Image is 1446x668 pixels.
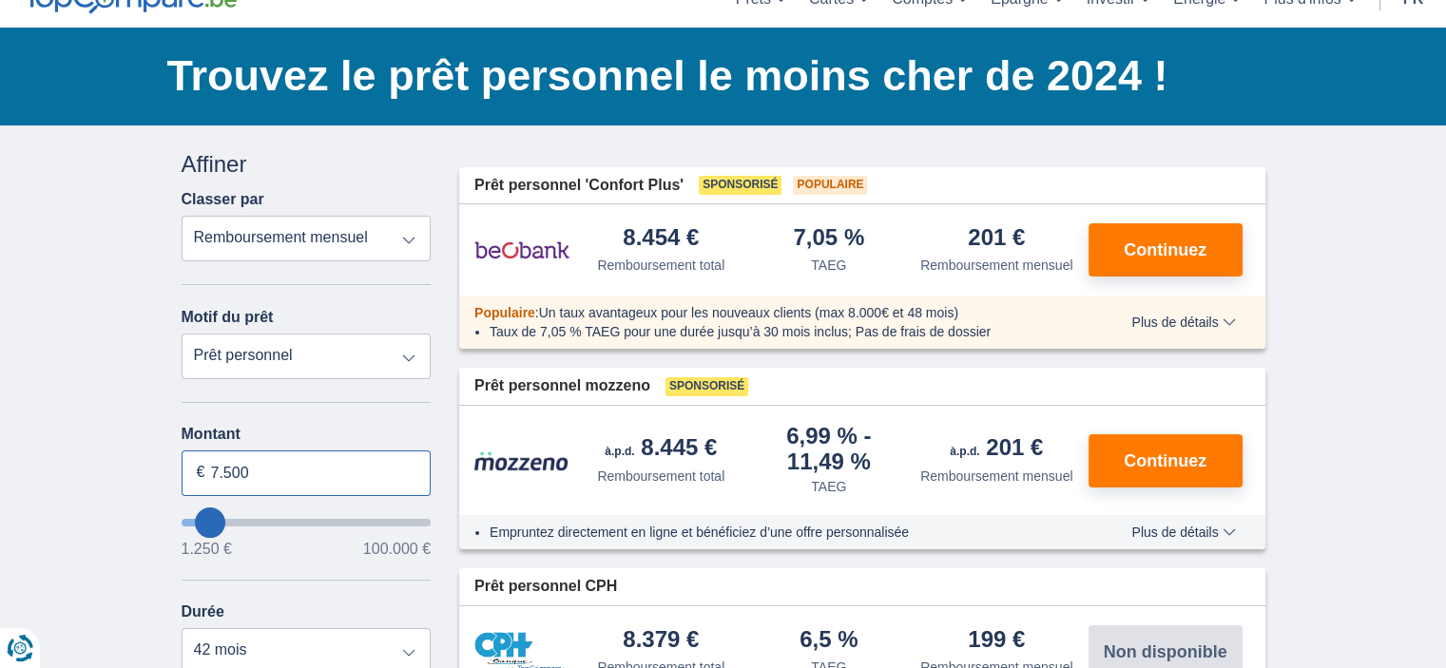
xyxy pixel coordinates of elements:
span: Plus de détails [1131,315,1235,329]
input: wantToBorrow [182,519,432,526]
span: 100.000 € [363,542,431,557]
img: pret personnel Beobank [474,226,569,274]
span: Populaire [474,305,535,320]
div: TAEG [811,256,846,275]
li: Empruntez directement en ligne et bénéficiez d’une offre personnalisée [490,523,1076,542]
span: Continuez [1124,452,1206,469]
label: Durée [182,603,224,620]
label: Montant [182,426,432,443]
div: Affiner [182,148,432,181]
div: Remboursement mensuel [920,256,1072,275]
div: Remboursement total [597,256,724,275]
img: pret personnel Mozzeno [474,450,569,471]
span: Continuez [1124,241,1206,258]
span: Non disponible [1104,643,1227,660]
label: Classer par [182,191,264,208]
button: Continuez [1089,434,1243,487]
div: 199 € [968,628,1025,654]
span: Un taux avantageux pour les nouveaux clients (max 8.000€ et 48 mois) [539,305,958,320]
div: 8.445 € [605,436,717,463]
span: € [197,462,205,484]
div: 201 € [968,226,1025,252]
span: 1.250 € [182,542,232,557]
div: Remboursement mensuel [920,467,1072,486]
button: Continuez [1089,223,1243,277]
div: Remboursement total [597,467,724,486]
span: Prêt personnel CPH [474,576,617,598]
h1: Trouvez le prêt personnel le moins cher de 2024 ! [167,47,1265,105]
button: Plus de détails [1117,525,1249,540]
div: 7,05 % [793,226,864,252]
span: Prêt personnel mozzeno [474,375,650,397]
span: Plus de détails [1131,525,1235,539]
span: Sponsorisé [699,176,781,195]
div: 8.379 € [623,628,699,654]
div: : [459,303,1091,322]
span: Populaire [793,176,867,195]
li: Taux de 7,05 % TAEG pour une durée jusqu’à 30 mois inclus; Pas de frais de dossier [490,322,1076,341]
div: 201 € [950,436,1043,463]
div: 6,5 % [800,628,858,654]
span: Prêt personnel 'Confort Plus' [474,175,684,197]
div: 8.454 € [623,226,699,252]
label: Motif du prêt [182,309,274,326]
span: Sponsorisé [665,377,748,396]
div: 6,99 % [753,425,906,473]
div: TAEG [811,477,846,496]
button: Plus de détails [1117,315,1249,330]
